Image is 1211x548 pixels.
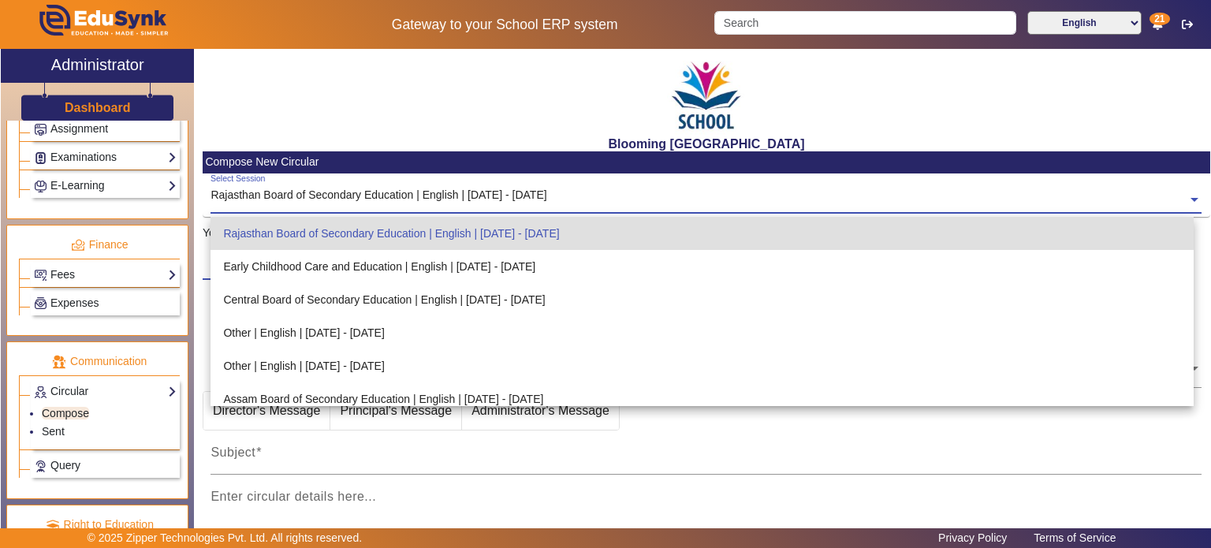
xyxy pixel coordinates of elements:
[65,100,131,115] h3: Dashboard
[35,460,47,472] img: Support-tickets.png
[211,283,1194,316] div: Central Board of Secondary Education | English | [DATE] - [DATE]
[19,353,180,370] p: Communication
[211,250,1194,283] div: Early Childhood Care and Education | English | [DATE] - [DATE]
[35,124,47,136] img: Assignments.png
[52,355,66,369] img: communication.png
[34,457,177,475] a: Query
[211,382,1194,416] div: Assam Board of Secondary Education | English | [DATE] - [DATE]
[203,136,1210,151] h2: Blooming [GEOGRAPHIC_DATA]
[211,217,1194,250] div: Rajasthan Board of Secondary Education | English | [DATE] - [DATE]
[211,173,265,185] div: Select Session
[1150,13,1169,25] span: 21
[71,238,85,252] img: finance.png
[211,187,546,203] div: Rajasthan Board of Secondary Education | English | [DATE] - [DATE]
[51,55,144,74] h2: Administrator
[88,530,363,546] p: © 2025 Zipper Technologies Pvt. Ltd. All rights reserved.
[667,53,746,136] img: 3e5c6726-73d6-4ac3-b917-621554bbe9c3
[50,122,108,135] span: Assignment
[42,407,89,419] a: Compose
[211,316,1194,349] div: Other | English | [DATE] - [DATE]
[330,392,461,430] span: Principal's Message
[211,445,255,459] mat-label: Subject
[1,49,194,83] a: Administrator
[46,518,60,532] img: rte.png
[211,449,1202,468] input: Subject
[19,516,180,533] p: Right to Education
[211,349,1194,382] div: Other | English | [DATE] - [DATE]
[35,297,47,309] img: Payroll.png
[34,120,177,138] a: Assignment
[64,99,132,116] a: Dashboard
[1026,527,1123,548] a: Terms of Service
[50,459,80,472] span: Query
[34,294,177,312] a: Expenses
[211,490,376,503] mat-label: Enter circular details here...
[50,296,99,309] span: Expenses
[462,392,619,430] span: Administrator's Message
[311,17,698,33] h5: Gateway to your School ERP system
[211,217,1194,406] ng-dropdown-panel: Options List
[930,527,1015,548] a: Privacy Policy
[203,225,1210,241] div: You can select your recipients and send circular to them. You may select one or more teachers or ...
[203,392,330,430] span: Director's Message
[19,237,180,253] p: Finance
[714,11,1015,35] input: Search
[42,425,65,438] a: Sent
[203,151,1210,173] mat-card-header: Compose New Circular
